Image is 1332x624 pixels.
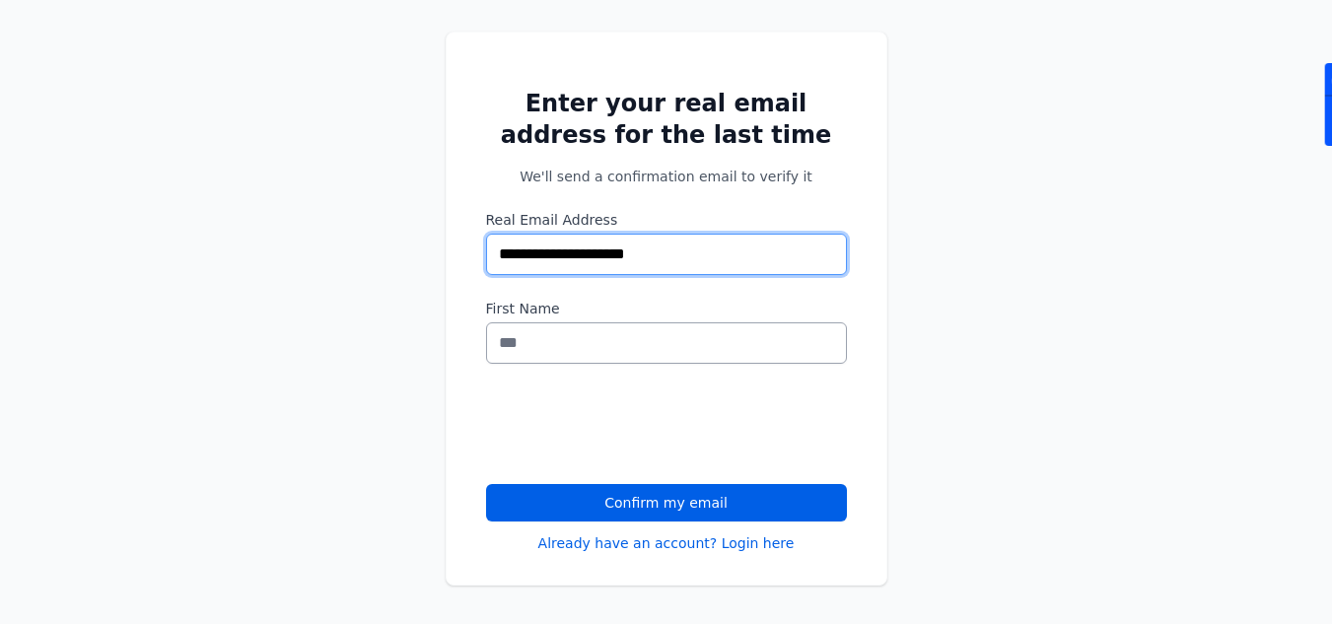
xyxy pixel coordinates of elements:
a: Already have an account? Login here [538,533,795,553]
h2: Enter your real email address for the last time [486,88,847,151]
p: We'll send a confirmation email to verify it [486,167,847,186]
iframe: reCAPTCHA [486,387,786,464]
button: Confirm my email [486,484,847,521]
label: Real Email Address [486,210,847,230]
label: First Name [486,299,847,318]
